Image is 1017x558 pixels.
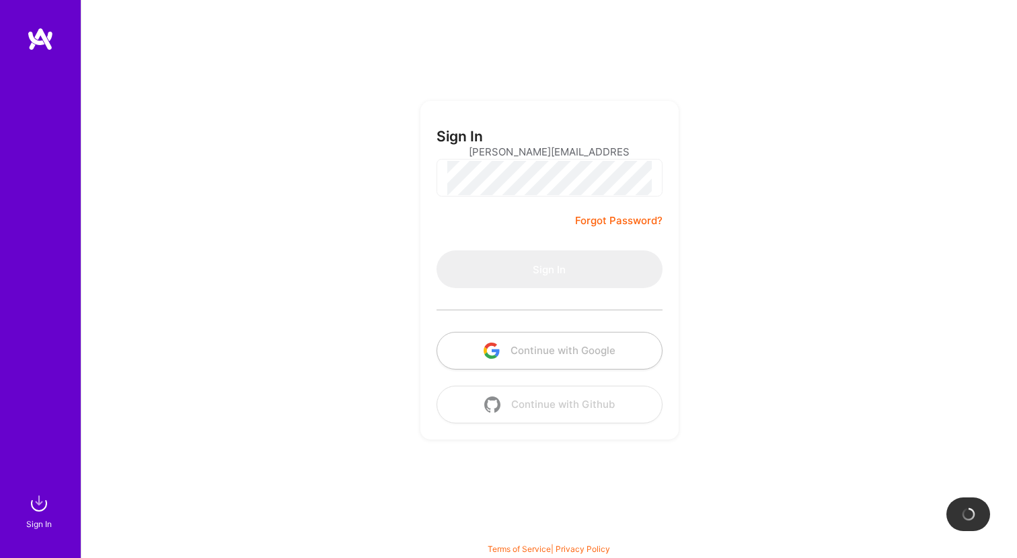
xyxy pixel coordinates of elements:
[575,213,663,229] a: Forgot Password?
[488,544,551,554] a: Terms of Service
[556,544,610,554] a: Privacy Policy
[469,135,630,169] input: Email...
[437,386,663,423] button: Continue with Github
[962,508,975,521] img: loading
[26,517,52,531] div: Sign In
[437,128,483,145] h3: Sign In
[28,490,52,531] a: sign inSign In
[437,250,663,288] button: Sign In
[26,490,52,517] img: sign in
[488,544,610,554] span: |
[484,396,500,413] img: icon
[27,27,54,51] img: logo
[81,518,1017,551] div: © 2025 ATeams Inc., All rights reserved.
[484,343,500,359] img: icon
[437,332,663,370] button: Continue with Google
